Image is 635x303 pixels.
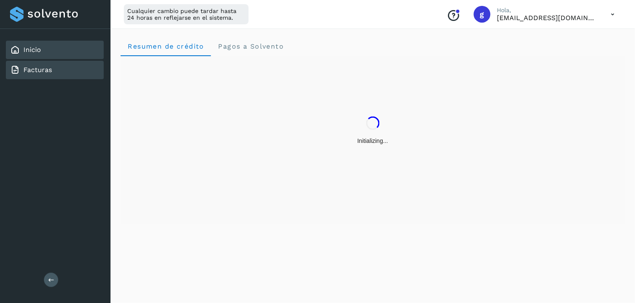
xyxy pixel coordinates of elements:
span: Resumen de crédito [127,42,204,50]
p: Hola, [497,7,598,14]
div: Inicio [6,41,104,59]
a: Inicio [23,46,41,54]
span: Pagos a Solvento [218,42,284,50]
p: gdl_silver@hotmail.com [497,14,598,22]
a: Facturas [23,66,52,74]
div: Facturas [6,61,104,79]
div: Cualquier cambio puede tardar hasta 24 horas en reflejarse en el sistema. [124,4,249,24]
